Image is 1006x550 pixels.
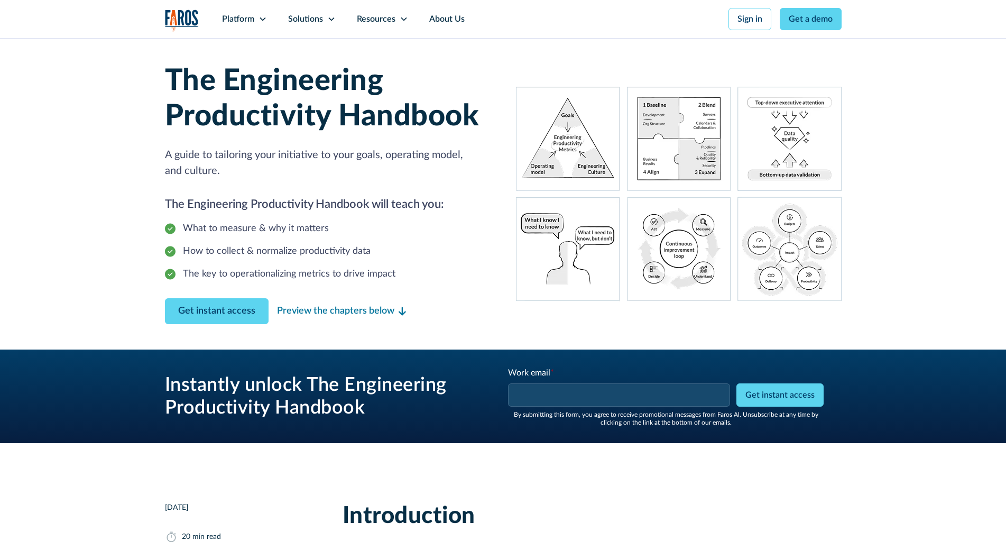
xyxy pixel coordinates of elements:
[357,13,395,25] div: Resources
[182,531,190,543] div: 20
[183,222,329,236] div: What to measure & why it matters
[165,298,269,324] a: Contact Modal
[222,13,254,25] div: Platform
[343,502,842,530] h2: Introduction
[165,10,199,31] a: home
[165,147,491,179] p: A guide to tailoring your initiative to your goals, operating model, and culture.
[728,8,771,30] a: Sign in
[288,13,323,25] div: Solutions
[165,502,188,514] div: [DATE]
[165,63,491,134] h1: The Engineering Productivity Handbook
[192,531,221,543] div: min read
[165,196,491,213] h2: The Engineering Productivity Handbook will teach you:
[277,304,394,318] div: Preview the chapters below
[165,374,482,419] h3: Instantly unlock The Engineering Productivity Handbook
[277,304,406,318] a: Preview the chapters below
[736,383,824,407] input: Get instant access
[183,267,395,281] div: The key to operationalizing metrics to drive impact
[183,244,371,259] div: How to collect & normalize productivity data
[507,411,825,426] div: By submitting this form, you agree to receive promotional messages from Faros Al. Unsubscribe at ...
[165,10,199,31] img: Logo of the analytics and reporting company Faros.
[780,8,842,30] a: Get a demo
[508,366,732,379] div: Work email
